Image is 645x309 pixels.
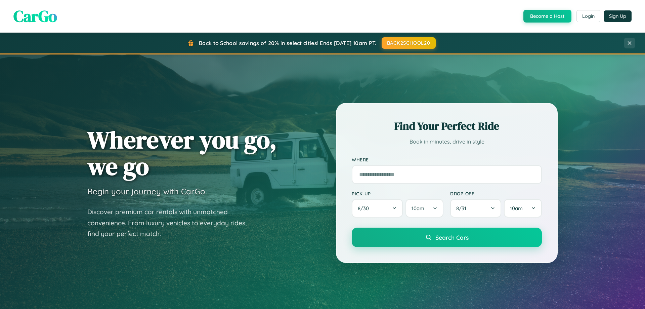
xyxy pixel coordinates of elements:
span: 10am [412,205,424,211]
label: Drop-off [450,191,542,196]
button: 10am [405,199,443,218]
span: Search Cars [435,234,469,241]
h1: Wherever you go, we go [87,126,277,180]
span: CarGo [13,5,57,27]
button: Become a Host [523,10,571,23]
h3: Begin your journey with CarGo [87,186,205,196]
button: Search Cars [352,228,542,247]
button: BACK2SCHOOL20 [382,37,436,49]
p: Discover premium car rentals with unmatched convenience. From luxury vehicles to everyday rides, ... [87,206,255,239]
h2: Find Your Perfect Ride [352,119,542,133]
span: 8 / 31 [456,205,470,211]
label: Pick-up [352,191,443,196]
span: Back to School savings of 20% in select cities! Ends [DATE] 10am PT. [199,40,376,46]
p: Book in minutes, drive in style [352,137,542,147]
button: 10am [504,199,542,218]
span: 8 / 30 [358,205,372,211]
button: 8/31 [450,199,501,218]
button: Login [576,10,600,22]
button: Sign Up [604,10,632,22]
span: 10am [510,205,523,211]
button: 8/30 [352,199,403,218]
label: Where [352,157,542,162]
